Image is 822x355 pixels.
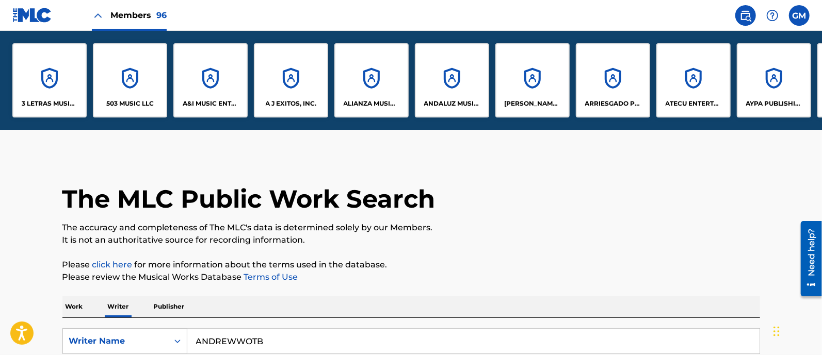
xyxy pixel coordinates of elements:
[424,99,480,108] p: ANDALUZ MUSIC PUBLISHING LLC
[173,43,248,117] a: AccountsA&I MUSIC ENTERTAINMENT, INC
[656,43,731,117] a: AccountsATECU ENTERTAINMENT, LLC
[746,99,802,108] p: AYPA PUBLISHING LLC
[92,260,133,269] a: click here
[737,43,811,117] a: AccountsAYPA PUBLISHING LLC
[242,272,298,282] a: Terms of Use
[576,43,650,117] a: AccountsARRIESGADO PUBLISHING INC
[793,217,822,300] iframe: Resource Center
[69,335,162,347] div: Writer Name
[92,9,104,22] img: Close
[110,9,167,21] span: Members
[773,316,780,347] div: Drag
[151,296,188,317] p: Publisher
[22,99,78,108] p: 3 LETRAS MUSIC LLC
[12,8,52,23] img: MLC Logo
[789,5,810,26] div: User Menu
[254,43,328,117] a: AccountsA J EXITOS, INC.
[495,43,570,117] a: Accounts[PERSON_NAME] MUSICA, LLC
[105,296,132,317] p: Writer
[415,43,489,117] a: AccountsANDALUZ MUSIC PUBLISHING LLC
[62,259,760,271] p: Please for more information about the terms used in the database.
[762,5,783,26] div: Help
[62,271,760,283] p: Please review the Musical Works Database
[739,9,752,22] img: search
[344,99,400,108] p: ALIANZA MUSIC PUBLISHING, INC
[334,43,409,117] a: AccountsALIANZA MUSIC PUBLISHING, INC
[505,99,561,108] p: ANGULO MUSICA, LLC
[735,5,756,26] a: Public Search
[766,9,779,22] img: help
[266,99,317,108] p: A J EXITOS, INC.
[585,99,641,108] p: ARRIESGADO PUBLISHING INC
[156,10,167,20] span: 96
[62,222,760,234] p: The accuracy and completeness of The MLC's data is determined solely by our Members.
[62,234,760,246] p: It is not an authoritative source for recording information.
[183,99,239,108] p: A&I MUSIC ENTERTAINMENT, INC
[62,183,436,214] h1: The MLC Public Work Search
[770,306,822,355] iframe: Chat Widget
[106,99,154,108] p: 503 MUSIC LLC
[93,43,167,117] a: Accounts503 MUSIC LLC
[666,99,722,108] p: ATECU ENTERTAINMENT, LLC
[12,43,87,117] a: Accounts3 LETRAS MUSIC LLC
[62,296,86,317] p: Work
